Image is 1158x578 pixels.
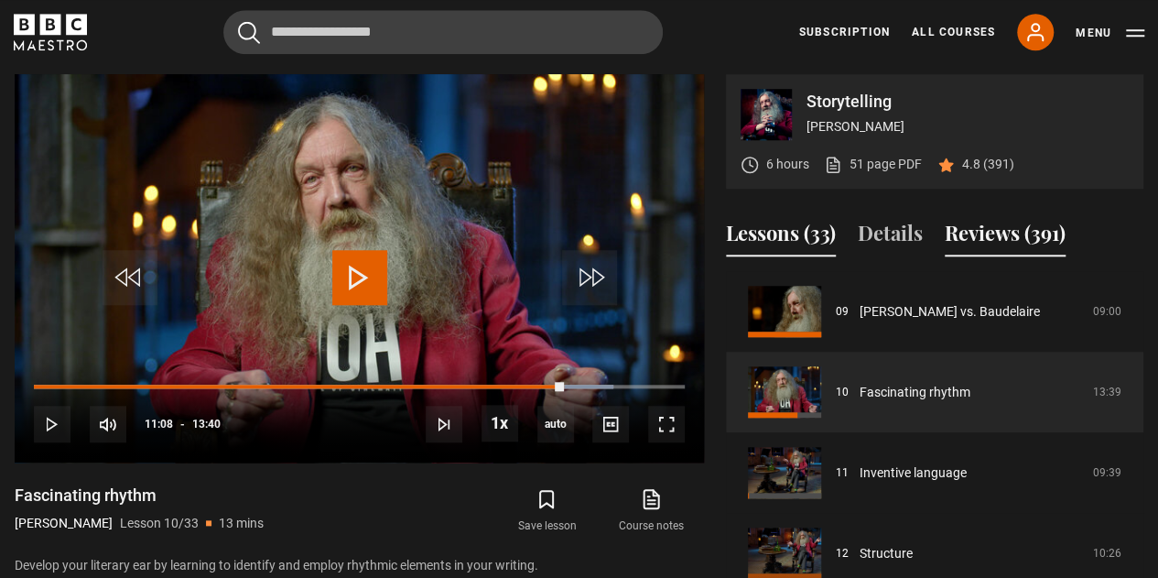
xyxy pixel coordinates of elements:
[494,485,599,538] button: Save lesson
[648,406,685,442] button: Fullscreen
[15,74,704,463] video-js: Video Player
[15,485,264,507] h1: Fascinating rhythm
[145,408,173,441] span: 11:08
[34,385,685,388] div: Progress Bar
[482,405,518,442] button: Playback Rate
[860,302,1040,322] a: [PERSON_NAME] vs. Baudelaire
[860,383,970,402] a: Fascinating rhythm
[766,155,809,174] p: 6 hours
[537,406,574,442] span: auto
[806,117,1129,136] p: [PERSON_NAME]
[860,463,967,483] a: Inventive language
[238,21,260,44] button: Submit the search query
[858,218,923,256] button: Details
[1076,24,1144,42] button: Toggle navigation
[592,406,629,442] button: Captions
[726,218,836,256] button: Lessons (33)
[799,24,890,40] a: Subscription
[14,14,87,50] svg: BBC Maestro
[180,418,185,431] span: -
[600,485,704,538] a: Course notes
[945,218,1066,256] button: Reviews (391)
[192,408,221,441] span: 13:40
[806,93,1129,110] p: Storytelling
[912,24,995,40] a: All Courses
[824,155,922,174] a: 51 page PDF
[219,514,264,533] p: 13 mins
[223,10,663,54] input: Search
[34,406,70,442] button: Play
[537,406,574,442] div: Current quality: 1080p
[90,406,126,442] button: Mute
[15,514,113,533] p: [PERSON_NAME]
[962,155,1014,174] p: 4.8 (391)
[120,514,199,533] p: Lesson 10/33
[15,556,704,575] p: Develop your literary ear by learning to identify and employ rhythmic elements in your writing.
[860,544,913,563] a: Structure
[426,406,462,442] button: Next Lesson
